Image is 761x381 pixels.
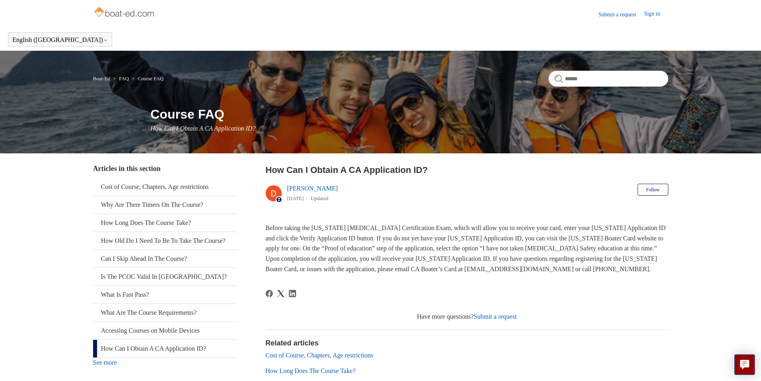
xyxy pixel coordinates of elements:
svg: Share this page on LinkedIn [289,290,296,297]
span: Articles in this section [93,165,161,173]
img: Boat-Ed Help Center home page [93,5,157,21]
a: X Corp [277,290,284,297]
h1: Course FAQ [151,105,668,124]
a: How Long Does The Course Take? [266,367,356,374]
li: Updated [311,195,328,201]
h2: Related articles [266,338,668,349]
span: How Can I Obtain A CA Application ID? [151,125,256,132]
a: Accessing Courses on Mobile Devices [93,322,237,339]
button: Live chat [734,354,755,375]
a: Facebook [266,290,273,297]
a: Can I Skip Ahead In The Course? [93,250,237,268]
a: How Can I Obtain A CA Application ID? [93,340,237,357]
a: Submit a request [598,10,644,19]
li: Course FAQ [130,75,164,81]
h2: How Can I Obtain A CA Application ID? [266,163,668,177]
a: LinkedIn [289,290,296,297]
time: 03/01/2024, 15:15 [287,195,304,201]
button: Follow Article [638,184,668,196]
a: What Is Fast Pass? [93,286,237,304]
div: Have more questions? [266,312,668,321]
a: Submit a request [474,313,517,320]
a: Why Are There Timers On The Course? [93,196,237,214]
li: FAQ [111,75,130,81]
a: FAQ [119,75,129,81]
a: Cost of Course, Chapters, Age restrictions [266,352,374,359]
a: Course FAQ [138,75,164,81]
a: What Are The Course Requirements? [93,304,237,321]
svg: Share this page on Facebook [266,290,273,297]
a: See more [93,359,117,366]
a: [PERSON_NAME] [287,185,338,192]
a: Is The PCOC Valid In [GEOGRAPHIC_DATA]? [93,268,237,286]
svg: Share this page on X Corp [277,290,284,297]
input: Search [548,71,668,87]
a: Sign in [644,10,668,19]
span: Before taking the [US_STATE] [MEDICAL_DATA] Certification Exam, which will allow you to receive y... [266,224,666,272]
li: Boat-Ed [93,75,112,81]
a: How Long Does The Course Take? [93,214,237,232]
button: English ([GEOGRAPHIC_DATA]) [12,36,108,44]
a: Cost of Course, Chapters, Age restrictions [93,178,237,196]
a: Boat-Ed [93,75,110,81]
a: How Old Do I Need To Be To Take The Course? [93,232,237,250]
